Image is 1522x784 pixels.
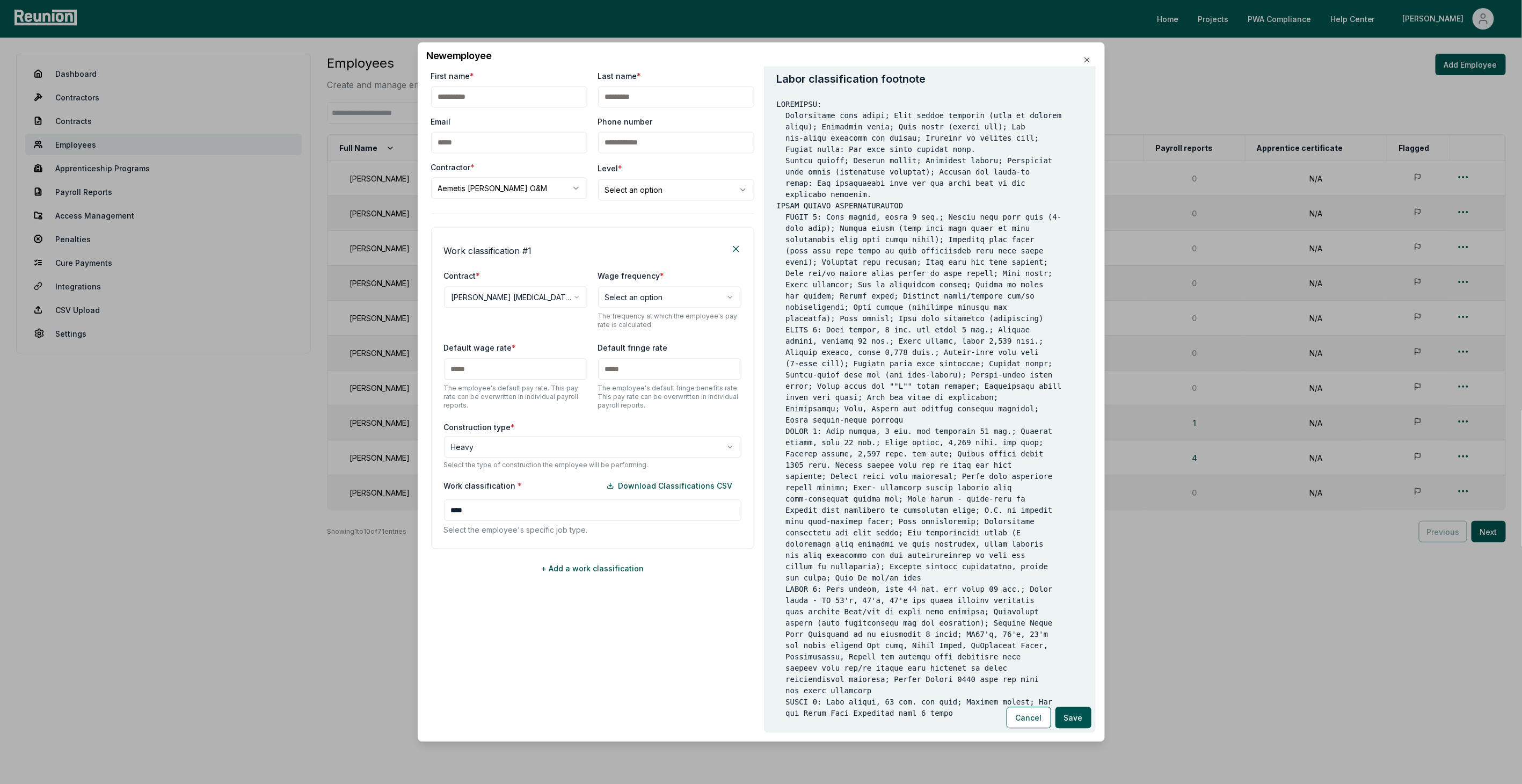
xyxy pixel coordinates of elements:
label: Contract [444,272,480,281]
label: Last name [598,71,642,82]
label: Contractor [431,162,475,173]
p: The employee's default fringe benefits rate. This pay rate can be overwritten in individual payro... [598,384,741,410]
label: First name [431,71,475,82]
p: Select the type of construction the employee will be performing. [444,461,741,470]
h2: New employee [427,52,1096,61]
label: Wage frequency [598,272,665,281]
p: The employee's default pay rate. This pay rate can be overwritten in individual payroll reports. [444,384,587,410]
p: Select the employee's specific job type. [444,525,741,536]
label: Default wage rate [444,344,516,353]
pre: LOREMIPSU: Dolorsitame cons adipi; Elit seddoe temporin (utla et dolorem aliqu); Enimadmin venia;... [777,99,1083,720]
label: Construction type [444,422,741,433]
label: Work classification [444,480,522,491]
label: Default fringe rate [598,344,668,353]
h4: Labor classification footnote [777,71,1083,88]
button: Cancel [1007,707,1051,729]
label: Level [598,164,623,173]
button: Save [1055,707,1091,729]
button: + Add a work classification [431,558,754,579]
button: Download Classifications CSV [598,475,741,497]
p: The frequency at which the employee's pay rate is calculated. [598,313,741,330]
label: Phone number [598,117,653,128]
label: Email [431,117,451,128]
h4: Work classification # 1 [444,245,532,258]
